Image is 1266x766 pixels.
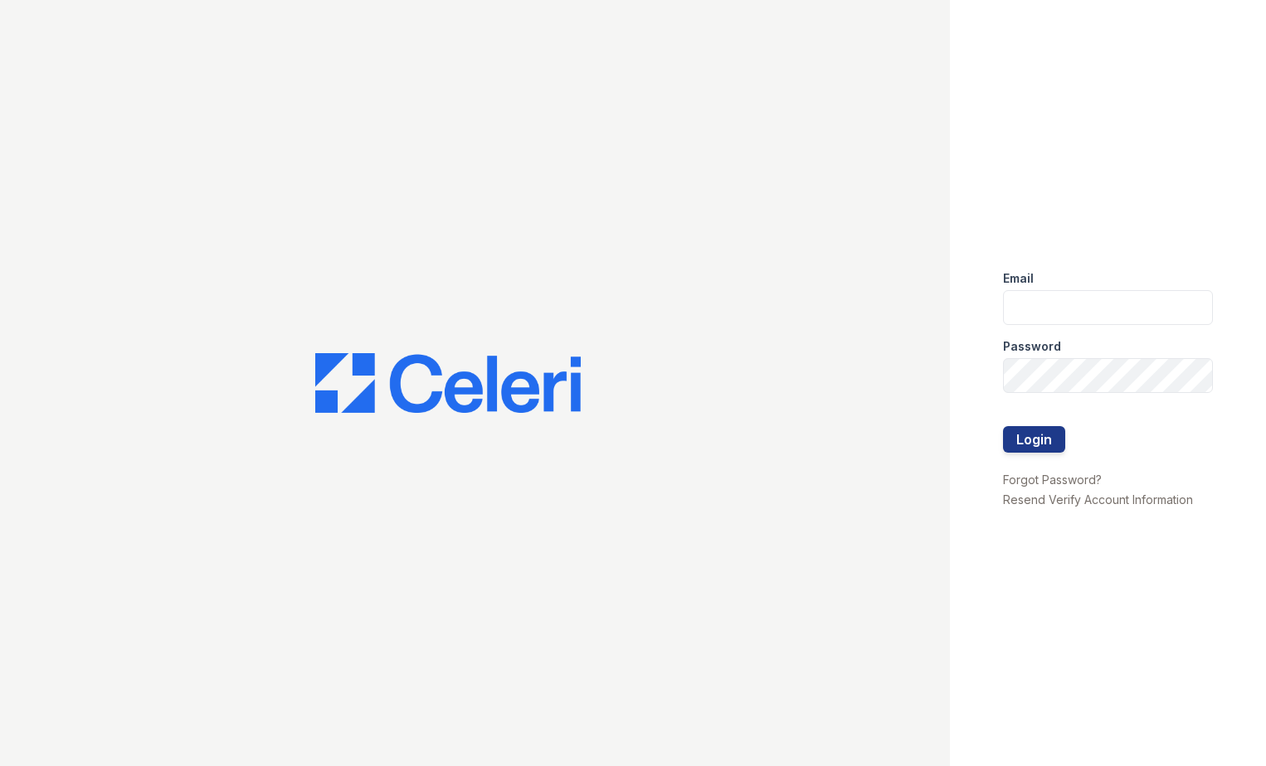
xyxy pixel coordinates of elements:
a: Resend Verify Account Information [1003,492,1193,507]
a: Forgot Password? [1003,473,1102,487]
button: Login [1003,426,1065,453]
label: Email [1003,270,1034,287]
img: CE_Logo_Blue-a8612792a0a2168367f1c8372b55b34899dd931a85d93a1a3d3e32e68fde9ad4.png [315,353,581,413]
label: Password [1003,338,1061,355]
